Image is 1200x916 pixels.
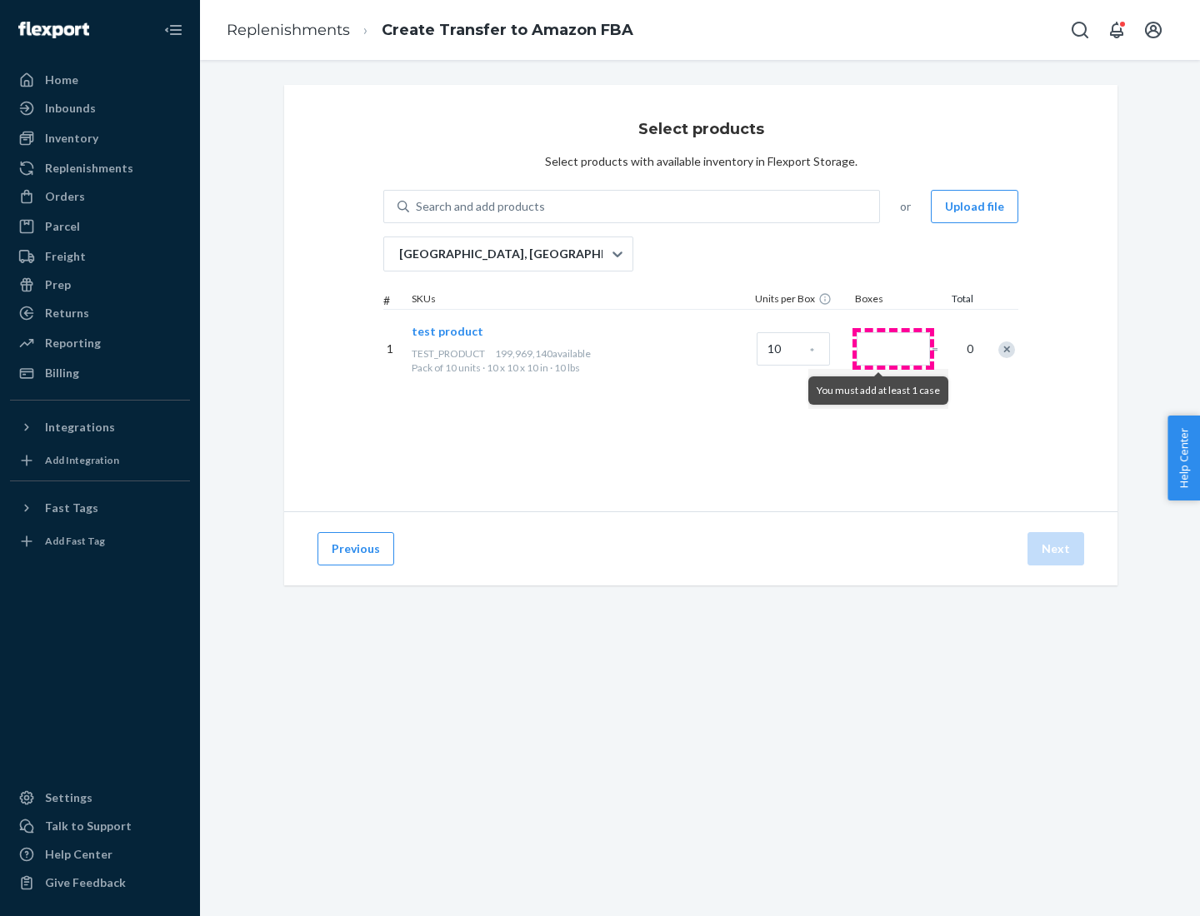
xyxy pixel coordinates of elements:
[412,361,750,375] div: Pack of 10 units · 10 x 10 x 10 in · 10 lbs
[45,419,115,436] div: Integrations
[932,341,948,357] span: =
[45,160,133,177] div: Replenishments
[10,300,190,326] a: Returns
[957,341,973,357] span: 0
[227,21,350,39] a: Replenishments
[1100,13,1133,47] button: Open notifications
[10,414,190,441] button: Integrations
[10,784,190,811] a: Settings
[317,532,394,565] button: Previous
[1137,13,1170,47] button: Open account menu
[382,21,633,39] a: Create Transfer to Amazon FBA
[45,188,85,205] div: Orders
[383,292,408,309] div: #
[752,291,852,309] div: Units per Box
[900,198,911,215] span: or
[10,271,190,298] a: Prep
[998,341,1015,358] div: Remove Item
[45,846,112,863] div: Help Center
[45,365,79,381] div: Billing
[10,67,190,93] a: Home
[45,453,119,467] div: Add Integration
[545,153,857,170] div: Select products with available inventory in Flexport Storage.
[10,813,190,839] a: Talk to Support
[10,360,190,386] a: Billing
[45,130,98,147] div: Inventory
[45,789,92,806] div: Settings
[10,528,190,555] a: Add Fast Tag
[10,447,190,474] a: Add Integration
[45,305,89,321] div: Returns
[10,125,190,152] a: Inventory
[18,22,89,38] img: Flexport logo
[10,330,190,356] a: Reporting
[399,246,611,262] p: [GEOGRAPHIC_DATA], [GEOGRAPHIC_DATA]
[416,198,545,215] div: Search and add products
[10,841,190,868] a: Help Center
[45,100,96,117] div: Inbounds
[397,246,399,262] input: [GEOGRAPHIC_DATA], [GEOGRAPHIC_DATA]
[857,332,930,366] input: Number of boxes
[10,495,190,521] button: Fast Tags
[10,869,190,896] button: Give Feedback
[45,874,126,891] div: Give Feedback
[931,190,1018,223] button: Upload file
[10,243,190,270] a: Freight
[1063,13,1097,47] button: Open Search Box
[213,6,647,55] ol: breadcrumbs
[412,323,483,340] button: test product
[10,155,190,182] a: Replenishments
[935,291,977,309] div: Total
[45,500,98,516] div: Fast Tags
[10,95,190,122] a: Inbounds
[1027,532,1084,565] button: Next
[412,347,485,360] span: TEST_PRODUCT
[45,218,80,235] div: Parcel
[10,213,190,240] a: Parcel
[45,72,78,88] div: Home
[757,332,830,366] input: Case Quantity
[10,183,190,210] a: Orders
[387,341,405,357] p: 1
[808,376,948,405] div: You must add at least 1 case
[408,291,752,309] div: SKUs
[1167,416,1200,500] button: Help Center
[852,291,935,309] div: Boxes
[45,248,86,265] div: Freight
[45,276,71,293] div: Prep
[45,818,132,834] div: Talk to Support
[45,534,105,548] div: Add Fast Tag
[45,335,101,351] div: Reporting
[412,324,483,338] span: test product
[495,347,591,360] span: 199,969,140 available
[638,118,764,140] h3: Select products
[157,13,190,47] button: Close Navigation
